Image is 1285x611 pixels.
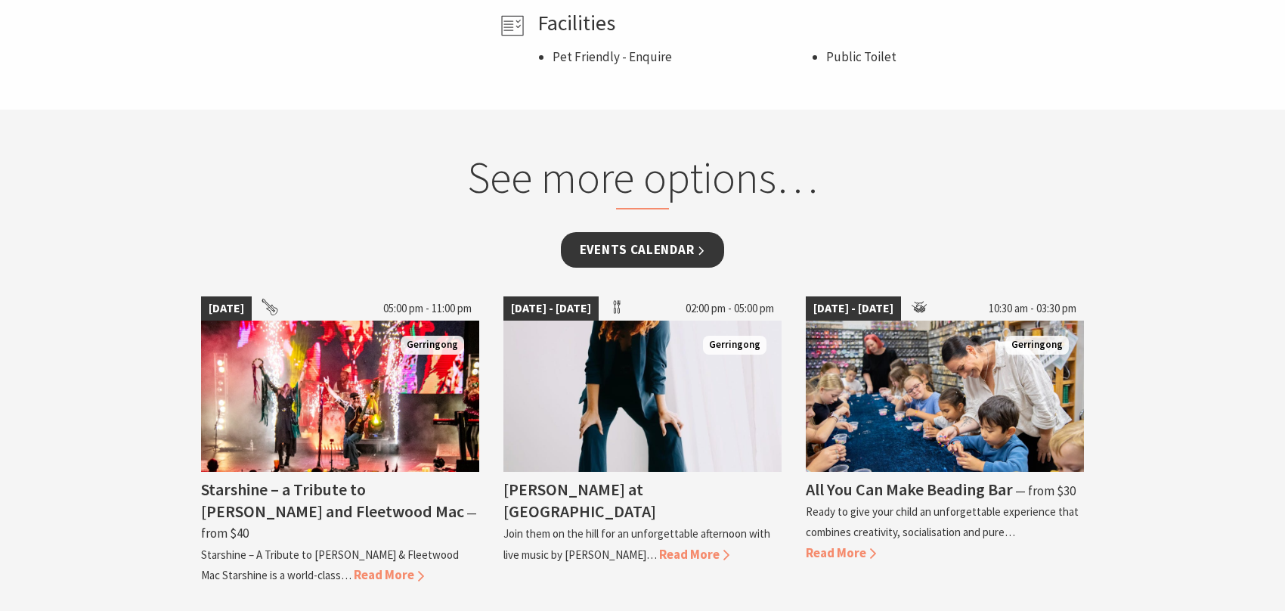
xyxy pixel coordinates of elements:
span: Gerringong [703,336,766,355]
span: Gerringong [401,336,464,355]
img: groups family kids adults can all bead at our workshops [806,321,1084,472]
h2: See more options… [355,151,931,210]
a: [DATE] - [DATE] 10:30 am - 03:30 pm groups family kids adults can all bead at our workshops Gerri... [806,296,1084,585]
span: [DATE] [201,296,252,321]
span: [DATE] - [DATE] [806,296,901,321]
h4: [PERSON_NAME] at [GEOGRAPHIC_DATA] [503,479,656,522]
span: Gerringong [1005,336,1069,355]
span: Read More [659,546,729,563]
span: Read More [354,566,424,583]
p: Ready to give your child an unforgettable experience that combines creativity, socialisation and ... [806,504,1079,539]
li: Pet Friendly - Enquire [553,47,811,67]
img: Kay Proudlove [503,321,782,472]
span: [DATE] - [DATE] [503,296,599,321]
a: [DATE] - [DATE] 02:00 pm - 05:00 pm Kay Proudlove Gerringong [PERSON_NAME] at [GEOGRAPHIC_DATA] J... [503,296,782,585]
span: ⁠— from $30 [1015,482,1076,499]
img: Starshine [201,321,479,472]
h4: Facilities [537,11,1085,36]
span: 05:00 pm - 11:00 pm [376,296,479,321]
p: Starshine – A Tribute to [PERSON_NAME] & Fleetwood Mac Starshine is a world-class… [201,547,459,582]
span: Read More [806,544,876,561]
a: [DATE] 05:00 pm - 11:00 pm Starshine Gerringong Starshine – a Tribute to [PERSON_NAME] and Fleetw... [201,296,479,585]
span: 10:30 am - 03:30 pm [981,296,1084,321]
a: Events Calendar [561,232,725,268]
li: Public Toilet [826,47,1085,67]
span: 02:00 pm - 05:00 pm [678,296,782,321]
h4: Starshine – a Tribute to [PERSON_NAME] and Fleetwood Mac [201,479,464,522]
h4: All You Can Make Beading Bar [806,479,1013,500]
p: Join them on the hill for an unforgettable afternoon with live music by [PERSON_NAME]… [503,526,770,561]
